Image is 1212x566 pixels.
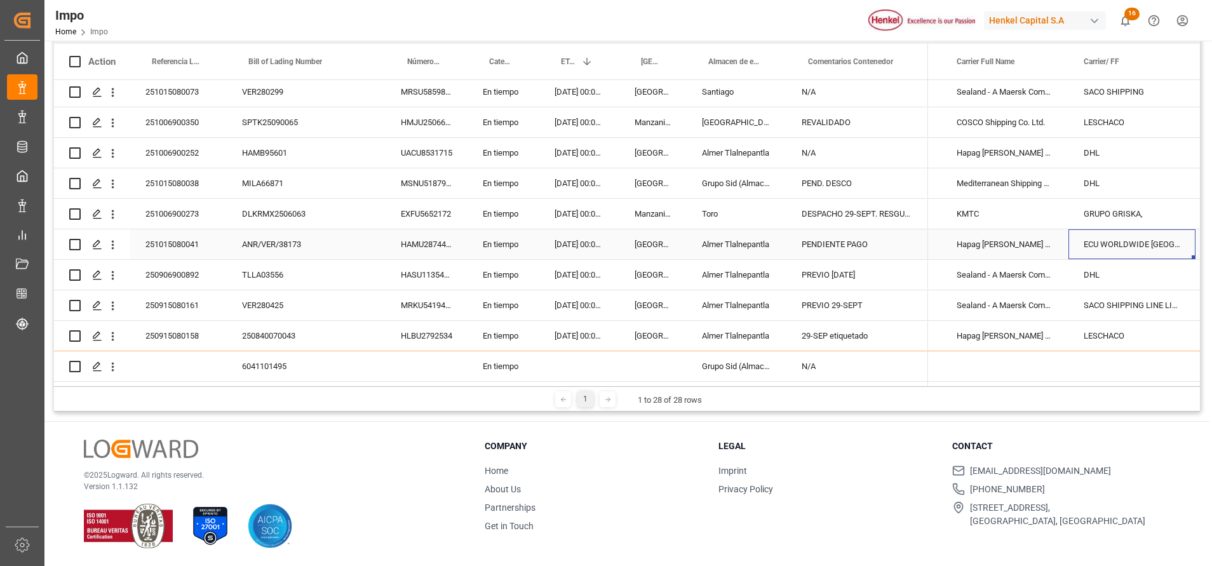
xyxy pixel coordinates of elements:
[386,107,468,137] div: HMJU2506631
[718,484,773,494] a: Privacy Policy
[786,199,928,229] div: DESPACHO 29-SEPT. RESGUARDO MTY
[619,260,687,290] div: [GEOGRAPHIC_DATA]
[227,321,386,351] div: 250840070043
[386,260,468,290] div: HASU1135440
[227,229,386,259] div: ANR/VER/38173
[1068,321,1195,351] div: LESCHACO
[1140,6,1168,35] button: Help Center
[468,199,539,229] div: En tiempo
[84,440,198,458] img: Logward Logo
[84,481,453,492] p: Version 1.1.132
[1068,199,1195,229] div: GRUPO GRISKA,
[1111,6,1140,35] button: show 16 new notifications
[687,138,786,168] div: Almer Tlalnepantla
[970,483,1045,496] span: [PHONE_NUMBER]
[1068,168,1195,198] div: DHL
[619,321,687,351] div: [GEOGRAPHIC_DATA]
[619,290,687,320] div: [GEOGRAPHIC_DATA]
[941,229,1068,259] div: Hapag [PERSON_NAME] Aktiengesellschaft
[386,229,468,259] div: HAMU2874484
[539,290,619,320] div: [DATE] 00:00:00
[130,260,227,290] div: 250906900892
[687,107,786,137] div: [GEOGRAPHIC_DATA]
[718,466,747,476] a: Imprint
[539,199,619,229] div: [DATE] 00:00:00
[1068,107,1195,137] div: LESCHACO
[786,321,928,351] div: 29-SEP etiquetado
[54,107,928,138] div: Press SPACE to select this row.
[407,57,441,66] span: Número de Contenedor
[130,77,227,107] div: 251015080073
[84,504,173,548] img: ISO 9001 & ISO 14001 Certification
[227,168,386,198] div: MILA66871
[1068,290,1195,320] div: SACO SHIPPING LINE LIMITED
[54,229,928,260] div: Press SPACE to select this row.
[1068,138,1195,168] div: DHL
[227,199,386,229] div: DLKRMX2506063
[188,504,232,548] img: ISO 27001 Certification
[84,469,453,481] p: © 2025 Logward. All rights reserved.
[54,168,928,199] div: Press SPACE to select this row.
[55,27,76,36] a: Home
[468,168,539,198] div: En tiempo
[54,351,928,382] div: Press SPACE to select this row.
[786,77,928,107] div: N/A
[941,290,1068,320] div: Sealand - A Maersk Company
[54,321,928,351] div: Press SPACE to select this row.
[130,229,227,259] div: 251015080041
[970,464,1111,478] span: [EMAIL_ADDRESS][DOMAIN_NAME]
[386,321,468,351] div: HLBU2792534
[687,168,786,198] div: Grupo Sid (Almacenaje y Distribucion AVIOR)
[1068,77,1195,107] div: SACO SHIPPING
[539,107,619,137] div: [DATE] 00:00:00
[54,260,928,290] div: Press SPACE to select this row.
[130,107,227,137] div: 251006900350
[485,440,703,453] h3: Company
[687,77,786,107] div: Santiago
[248,57,322,66] span: Bill of Lading Number
[1084,57,1119,66] span: Carrier/ FF
[619,77,687,107] div: [GEOGRAPHIC_DATA]
[485,502,535,513] a: Partnerships
[786,290,928,320] div: PREVIO 29-SEPT
[708,57,760,66] span: Almacen de entrega
[227,138,386,168] div: HAMB95601
[786,138,928,168] div: N/A
[868,10,975,32] img: Henkel%20logo.jpg_1689854090.jpg
[130,168,227,198] div: 251015080038
[941,77,1068,107] div: Sealand - A Maersk Company
[687,290,786,320] div: Almer Tlalnepantla
[485,466,508,476] a: Home
[539,77,619,107] div: [DATE] 00:00:00
[130,321,227,351] div: 250915080158
[485,521,534,531] a: Get in Touch
[468,138,539,168] div: En tiempo
[386,77,468,107] div: MRSU5859891
[786,229,928,259] div: PENDIENTE PAGO
[227,107,386,137] div: SPTK25090065
[386,168,468,198] div: MSNU5187954
[468,321,539,351] div: En tiempo
[468,77,539,107] div: En tiempo
[130,138,227,168] div: 251006900252
[619,107,687,137] div: Manzanillo
[786,351,928,381] div: N/A
[641,57,660,66] span: [GEOGRAPHIC_DATA] - Locode
[619,168,687,198] div: [GEOGRAPHIC_DATA]
[485,484,521,494] a: About Us
[539,138,619,168] div: [DATE] 00:00:00
[970,501,1145,528] span: [STREET_ADDRESS], [GEOGRAPHIC_DATA], [GEOGRAPHIC_DATA]
[1068,260,1195,290] div: DHL
[687,321,786,351] div: Almer Tlalnepantla
[468,107,539,137] div: En tiempo
[1068,229,1195,259] div: ECU WORLDWIDE [GEOGRAPHIC_DATA] SA DE CV
[468,229,539,259] div: En tiempo
[619,229,687,259] div: [GEOGRAPHIC_DATA]
[468,260,539,290] div: En tiempo
[786,260,928,290] div: PREVIO [DATE]
[130,290,227,320] div: 250915080161
[984,8,1111,32] button: Henkel Capital S.A
[786,107,928,137] div: REVALIDADO
[941,138,1068,168] div: Hapag [PERSON_NAME] Aktiengesellschaft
